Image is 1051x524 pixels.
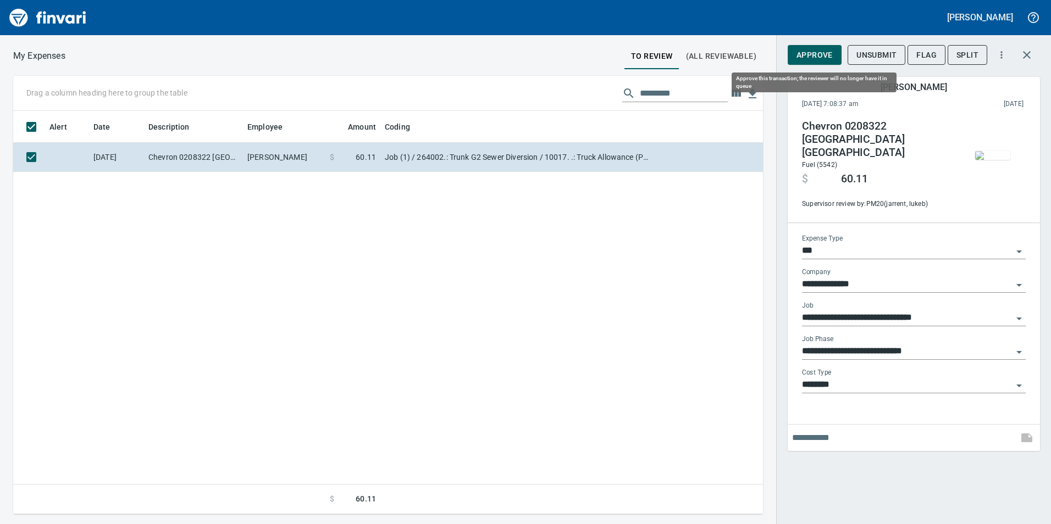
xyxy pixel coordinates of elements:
span: Employee [247,120,283,133]
img: Finvari [7,4,89,31]
td: [PERSON_NAME] [243,143,325,172]
span: Description [148,120,190,133]
h5: [PERSON_NAME] [881,81,947,93]
span: Coding [385,120,424,133]
span: $ [330,493,334,505]
span: Employee [247,120,297,133]
span: $ [330,152,334,163]
label: Expense Type [802,236,843,242]
span: Coding [385,120,410,133]
button: Open [1011,344,1027,360]
span: Unsubmit [856,48,897,62]
button: Flag [908,45,945,65]
span: Description [148,120,204,133]
span: Amount [348,120,376,133]
button: Download table [744,86,761,102]
p: Drag a column heading here to group the table [26,87,187,98]
button: Open [1011,311,1027,326]
span: Alert [49,120,81,133]
p: My Expenses [13,49,65,63]
span: This records your note into the expense. If you would like to send a message to an employee inste... [1014,425,1040,451]
button: Unsubmit [848,45,905,65]
span: To Review [631,49,673,63]
nav: breadcrumb [13,49,65,63]
span: 60.11 [356,152,376,163]
td: [DATE] [89,143,144,172]
span: Fuel (5542) [802,161,837,169]
label: Company [802,269,831,276]
span: Split [956,48,978,62]
button: Open [1011,244,1027,259]
button: Close transaction [1014,42,1040,68]
label: Job Phase [802,336,833,343]
button: Open [1011,378,1027,393]
span: [DATE] 7:08:37 am [802,99,931,110]
label: Job [802,303,814,309]
td: Chevron 0208322 [GEOGRAPHIC_DATA] [GEOGRAPHIC_DATA] [144,143,243,172]
span: Supervisor review by: PM20 (jarrent, lukeb) [802,199,952,210]
span: $ [802,172,808,186]
span: Alert [49,120,67,133]
label: Cost Type [802,370,832,376]
span: Date [93,120,125,133]
span: 60.11 [841,172,868,186]
span: Flag [916,48,937,62]
span: Date [93,120,110,133]
span: 60.11 [356,493,376,505]
button: [PERSON_NAME] [944,9,1016,26]
button: More [989,43,1014,67]
button: Approve [788,45,842,65]
h4: Chevron 0208322 [GEOGRAPHIC_DATA] [GEOGRAPHIC_DATA] [802,120,952,159]
span: Approve [796,48,833,62]
button: Split [948,45,987,65]
button: Choose columns to display [728,85,744,102]
td: Job (1) / 264002.: Trunk G2 Sewer Diversion / 10017. .: Truck Allowance (PM) / 5: Other [380,143,655,172]
button: Open [1011,277,1027,293]
h5: [PERSON_NAME] [947,12,1013,23]
img: receipts%2Ftapani%2F2025-09-29%2FnxElRWt1bbfjqzRVZX2SMk52fnh1__oF8AIXuXVbFQqSjmNEFB_thumb.jpg [975,151,1010,160]
span: (All Reviewable) [686,49,756,63]
span: Amount [334,120,376,133]
span: This charge was settled by the merchant and appears on the 2025/10/04 statement. [931,99,1024,110]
